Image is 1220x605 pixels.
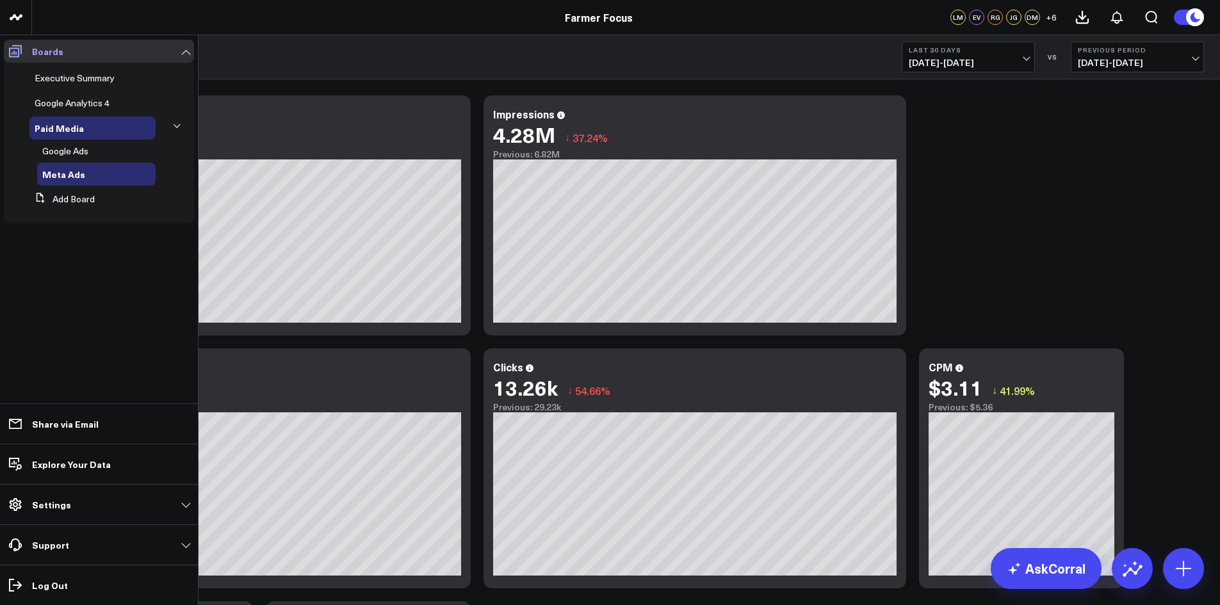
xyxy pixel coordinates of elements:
[42,169,85,179] a: Meta Ads
[42,146,88,156] a: Google Ads
[1000,383,1035,398] span: 41.99%
[902,42,1035,72] button: Last 30 Days[DATE]-[DATE]
[567,382,573,399] span: ↓
[1078,58,1197,68] span: [DATE] - [DATE]
[493,402,897,412] div: Previous: 29.23k
[35,123,84,133] a: Paid Media
[950,10,966,25] div: LM
[29,188,95,211] button: Add Board
[909,46,1028,54] b: Last 30 Days
[992,382,997,399] span: ↓
[32,580,68,590] p: Log Out
[988,10,1003,25] div: RG
[573,131,608,145] span: 37.24%
[32,499,71,510] p: Settings
[32,459,111,469] p: Explore Your Data
[35,97,110,109] span: Google Analytics 4
[42,145,88,157] span: Google Ads
[35,73,115,83] a: Executive Summary
[1046,13,1057,22] span: + 6
[909,58,1028,68] span: [DATE] - [DATE]
[1006,10,1021,25] div: JG
[575,383,610,398] span: 54.66%
[929,402,1114,412] div: Previous: $5.36
[493,107,555,121] div: Impressions
[1071,42,1204,72] button: Previous Period[DATE]-[DATE]
[565,10,633,24] a: Farmer Focus
[32,540,69,550] p: Support
[35,72,115,84] span: Executive Summary
[493,360,523,374] div: Clicks
[1043,10,1059,25] button: +6
[1025,10,1040,25] div: DM
[58,149,461,159] div: Previous: $36.52k
[32,46,63,56] p: Boards
[32,419,99,429] p: Share via Email
[58,402,461,412] div: Previous: 6.6M
[493,123,555,146] div: 4.28M
[493,149,897,159] div: Previous: 6.82M
[969,10,984,25] div: EV
[929,360,953,374] div: CPM
[929,376,982,399] div: $3.11
[35,122,84,134] span: Paid Media
[1041,53,1064,61] div: VS
[991,548,1102,589] a: AskCorral
[493,376,558,399] div: 13.26k
[35,98,110,108] a: Google Analytics 4
[42,168,85,181] span: Meta Ads
[1078,46,1197,54] b: Previous Period
[565,129,570,146] span: ↓
[4,574,194,597] a: Log Out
